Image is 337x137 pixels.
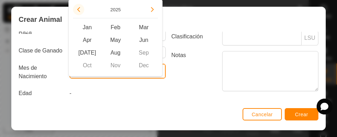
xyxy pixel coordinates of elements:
[168,31,219,43] label: Clasificación
[302,31,318,45] p-inputgroup-addon: LSU
[295,112,308,117] span: Crear
[130,21,158,34] span: Mar
[130,34,158,46] span: Jun
[252,112,273,117] span: Cancelar
[73,34,101,46] span: Apr
[73,46,101,59] span: [DATE]
[168,51,219,91] label: Notas
[107,6,124,14] button: Choose Year
[101,46,130,59] span: Aug
[16,46,67,55] label: Clase de Ganado
[101,34,130,46] span: May
[147,4,158,15] button: Next Year
[285,108,318,120] button: Crear
[70,90,71,96] span: -
[16,89,67,98] label: Edad
[243,108,282,120] button: Cancelar
[101,21,130,34] span: Feb
[16,64,67,81] label: Mes de Nacimiento
[73,21,101,34] span: Jan
[16,26,67,38] label: Raza
[19,14,62,25] span: Crear Animal
[73,4,84,15] button: Previous Year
